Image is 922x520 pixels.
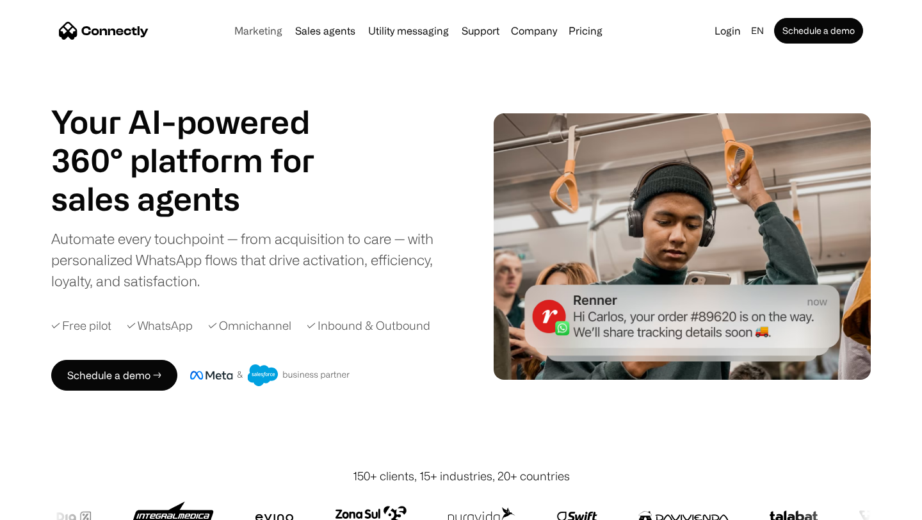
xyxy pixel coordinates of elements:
div: 4 of 4 [51,179,346,218]
div: ✓ Inbound & Outbound [307,317,430,334]
div: carousel [51,179,346,218]
a: Schedule a demo [774,18,863,44]
div: ✓ Free pilot [51,317,111,334]
h1: Your AI-powered 360° platform for [51,102,346,179]
a: home [59,21,149,40]
div: en [746,22,772,40]
div: en [751,22,764,40]
aside: Language selected: English [13,496,77,516]
div: Company [511,22,557,40]
h1: sales agents [51,179,346,218]
div: Automate every touchpoint — from acquisition to care — with personalized WhatsApp flows that driv... [51,228,455,291]
img: Meta and Salesforce business partner badge. [190,364,350,386]
div: ✓ Omnichannel [208,317,291,334]
a: Pricing [563,26,608,36]
div: ✓ WhatsApp [127,317,193,334]
ul: Language list [26,498,77,516]
a: Utility messaging [363,26,454,36]
a: Marketing [229,26,287,36]
a: Sales agents [290,26,360,36]
div: Company [507,22,561,40]
a: Support [457,26,505,36]
a: Login [709,22,746,40]
a: Schedule a demo → [51,360,177,391]
div: 150+ clients, 15+ industries, 20+ countries [353,467,570,485]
